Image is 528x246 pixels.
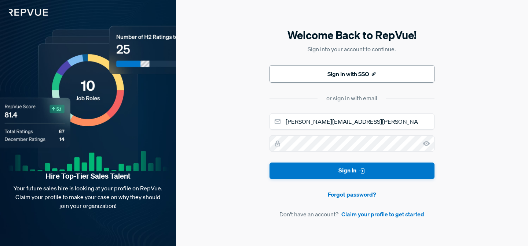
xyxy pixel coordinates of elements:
[269,190,434,199] a: Forgot password?
[269,65,434,83] button: Sign In with SSO
[269,163,434,179] button: Sign In
[269,210,434,219] article: Don't have an account?
[269,45,434,53] p: Sign into your account to continue.
[12,171,164,181] strong: Hire Top-Tier Sales Talent
[12,184,164,210] p: Your future sales hire is looking at your profile on RepVue. Claim your profile to make your case...
[341,210,424,219] a: Claim your profile to get started
[269,27,434,43] h5: Welcome Back to RepVue!
[269,113,434,130] input: Email address
[326,94,377,102] div: or sign in with email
